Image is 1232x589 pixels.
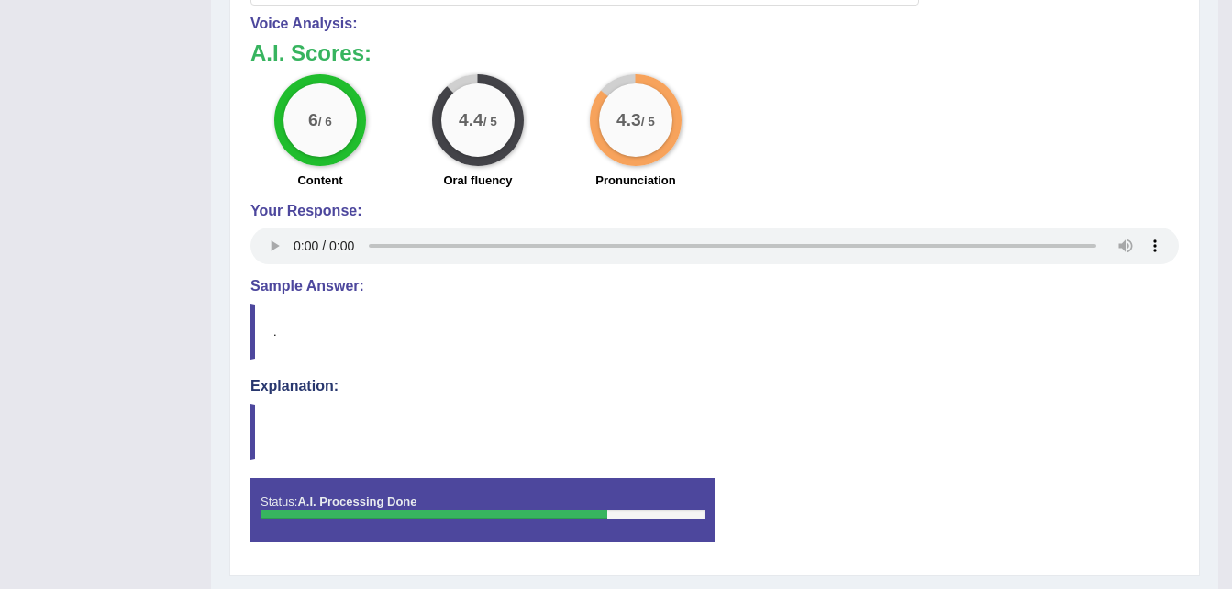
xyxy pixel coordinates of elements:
small: / 5 [641,116,655,129]
small: / 5 [483,116,497,129]
h4: Sample Answer: [250,278,1179,294]
label: Content [297,172,342,189]
big: 4.4 [459,110,483,130]
h4: Explanation: [250,378,1179,395]
b: A.I. Scores: [250,40,372,65]
strong: A.I. Processing Done [297,495,416,508]
h4: Voice Analysis: [250,16,1179,32]
h4: Your Response: [250,203,1179,219]
big: 6 [308,110,318,130]
small: / 6 [318,116,332,129]
big: 4.3 [616,110,641,130]
blockquote: . [250,304,1179,360]
label: Oral fluency [443,172,512,189]
label: Pronunciation [595,172,675,189]
div: Status: [250,478,715,542]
